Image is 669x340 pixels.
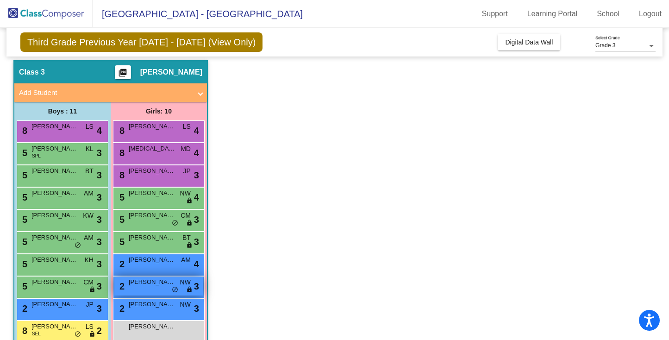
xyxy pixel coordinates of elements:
[475,6,515,21] a: Support
[172,286,178,294] span: do_not_disturb_alt
[183,122,191,132] span: LS
[117,214,125,225] span: 5
[19,88,191,98] mat-panel-title: Add Student
[86,122,94,132] span: LS
[84,189,94,198] span: AM
[186,220,193,227] span: lock
[86,322,94,332] span: LS
[20,237,27,247] span: 5
[115,65,131,79] button: Print Students Details
[19,68,45,77] span: Class 3
[186,242,193,249] span: lock
[129,166,175,176] span: [PERSON_NAME]
[31,255,78,264] span: [PERSON_NAME]
[97,302,102,315] span: 3
[117,170,125,180] span: 8
[505,38,553,46] span: Digital Data Wall
[86,144,94,154] span: KL
[31,189,78,198] span: [PERSON_NAME]
[75,242,81,249] span: do_not_disturb_alt
[194,168,199,182] span: 3
[129,144,175,153] span: [MEDICAL_DATA][PERSON_NAME]
[172,220,178,227] span: do_not_disturb_alt
[20,148,27,158] span: 5
[140,68,202,77] span: [PERSON_NAME]
[86,300,94,309] span: JP
[20,214,27,225] span: 5
[181,144,191,154] span: MD
[97,235,102,249] span: 3
[117,237,125,247] span: 5
[97,257,102,271] span: 3
[20,326,27,336] span: 8
[20,32,263,52] span: Third Grade Previous Year [DATE] - [DATE] (View Only)
[589,6,627,21] a: School
[498,34,560,50] button: Digital Data Wall
[595,42,615,49] span: Grade 3
[97,146,102,160] span: 3
[14,102,111,120] div: Boys : 11
[14,83,207,102] mat-expansion-panel-header: Add Student
[20,259,27,269] span: 5
[84,233,94,243] span: AM
[31,211,78,220] span: [PERSON_NAME]
[20,170,27,180] span: 5
[97,279,102,293] span: 3
[181,255,191,265] span: AM
[180,189,191,198] span: NW
[180,277,191,287] span: NW
[20,281,27,291] span: 5
[31,166,78,176] span: [PERSON_NAME]
[129,277,175,287] span: [PERSON_NAME]
[85,166,94,176] span: BT
[89,286,95,294] span: lock
[97,213,102,227] span: 3
[89,331,95,338] span: lock
[117,281,125,291] span: 2
[32,330,41,337] span: SEL
[183,166,191,176] span: JP
[117,259,125,269] span: 2
[20,126,27,136] span: 8
[75,331,81,338] span: do_not_disturb_alt
[129,255,175,264] span: [PERSON_NAME]
[97,324,102,338] span: 2
[129,233,175,242] span: [PERSON_NAME]
[31,122,78,131] span: [PERSON_NAME]
[117,126,125,136] span: 8
[182,233,191,243] span: BT
[129,189,175,198] span: [PERSON_NAME]
[97,124,102,138] span: 4
[520,6,585,21] a: Learning Portal
[31,300,78,309] span: [PERSON_NAME]-Falling
[93,6,303,21] span: [GEOGRAPHIC_DATA] - [GEOGRAPHIC_DATA]
[84,255,93,265] span: KH
[194,279,199,293] span: 3
[186,197,193,205] span: lock
[97,168,102,182] span: 3
[111,102,207,120] div: Girls: 10
[117,148,125,158] span: 8
[31,144,78,153] span: [PERSON_NAME]
[631,6,669,21] a: Logout
[117,68,128,81] mat-icon: picture_as_pdf
[181,211,191,220] span: CM
[20,192,27,202] span: 5
[180,300,191,309] span: NW
[97,190,102,204] span: 3
[194,124,199,138] span: 4
[117,192,125,202] span: 5
[129,122,175,131] span: [PERSON_NAME]
[129,300,175,309] span: [PERSON_NAME]
[194,302,199,315] span: 3
[83,211,94,220] span: KW
[194,190,199,204] span: 4
[31,233,78,242] span: [PERSON_NAME]
[129,211,175,220] span: [PERSON_NAME]
[194,146,199,160] span: 4
[83,277,94,287] span: CM
[129,322,175,331] span: [PERSON_NAME]
[194,213,199,227] span: 3
[31,322,78,331] span: [PERSON_NAME]
[117,303,125,314] span: 2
